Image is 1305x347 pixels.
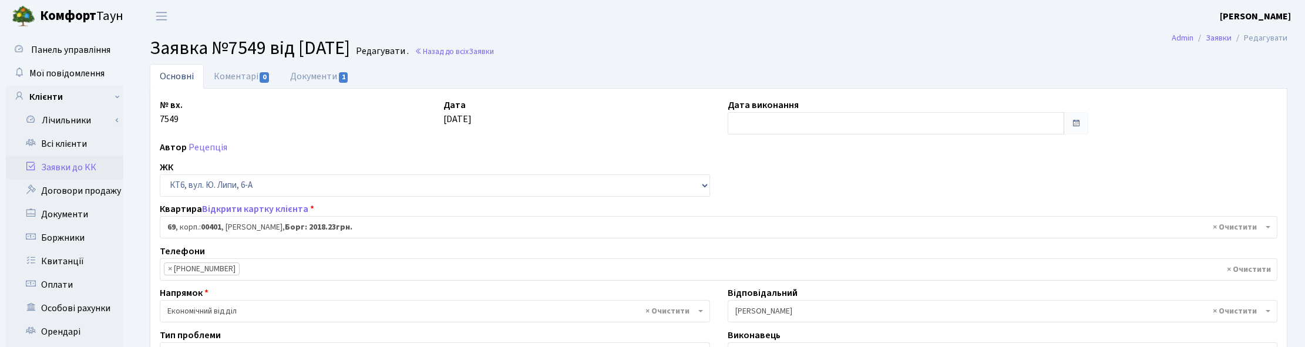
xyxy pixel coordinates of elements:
[6,38,123,62] a: Панель управління
[1154,26,1305,50] nav: breadcrumb
[1220,10,1291,23] b: [PERSON_NAME]
[202,203,308,215] a: Відкрити картку клієнта
[6,297,123,320] a: Особові рахунки
[160,140,187,154] label: Автор
[6,62,123,85] a: Мої повідомлення
[12,5,35,28] img: logo.png
[204,64,280,89] a: Коментарі
[6,203,123,226] a: Документи
[645,305,690,317] span: Видалити всі елементи
[728,328,781,342] label: Виконавець
[150,35,350,62] span: Заявка №7549 від [DATE]
[29,67,105,80] span: Мої повідомлення
[1213,305,1257,317] span: Видалити всі елементи
[167,221,176,233] b: 69
[31,43,110,56] span: Панель управління
[160,160,173,174] label: ЖК
[147,6,176,26] button: Переключити навігацію
[189,141,227,154] a: Рецепція
[6,320,123,343] a: Орендарі
[164,262,240,275] li: (067) 402-96-95
[6,250,123,273] a: Квитанції
[1172,32,1193,44] a: Admin
[160,300,710,322] span: Економічний відділ
[728,286,798,300] label: Відповідальний
[160,286,208,300] label: Напрямок
[6,226,123,250] a: Боржники
[201,221,221,233] b: 00401
[168,263,172,275] span: ×
[6,132,123,156] a: Всі клієнти
[1213,221,1257,233] span: Видалити всі елементи
[40,6,96,25] b: Комфорт
[435,98,718,134] div: [DATE]
[728,98,799,112] label: Дата виконання
[160,216,1277,238] span: <b>69</b>, корп.: <b>00401</b>, Кононенко Сергій Вікторович, <b>Борг: 2018.23грн.</b>
[415,46,494,57] a: Назад до всіхЗаявки
[6,156,123,179] a: Заявки до КК
[469,46,494,57] span: Заявки
[280,64,359,89] a: Документи
[167,305,695,317] span: Економічний відділ
[160,98,183,112] label: № вх.
[160,244,205,258] label: Телефони
[40,6,123,26] span: Таун
[354,46,409,57] small: Редагувати .
[160,328,221,342] label: Тип проблеми
[735,305,1263,317] span: Корчун І.С.
[339,72,348,83] span: 1
[1206,32,1232,44] a: Заявки
[150,64,204,89] a: Основні
[285,221,352,233] b: Борг: 2018.23грн.
[728,300,1278,322] span: Корчун І.С.
[6,179,123,203] a: Договори продажу
[6,273,123,297] a: Оплати
[167,221,1263,233] span: <b>69</b>, корп.: <b>00401</b>, Кононенко Сергій Вікторович, <b>Борг: 2018.23грн.</b>
[6,85,123,109] a: Клієнти
[1220,9,1291,23] a: [PERSON_NAME]
[443,98,466,112] label: Дата
[1232,32,1287,45] li: Редагувати
[160,202,314,216] label: Квартира
[1227,264,1271,275] span: Видалити всі елементи
[260,72,269,83] span: 0
[151,98,435,134] div: 7549
[14,109,123,132] a: Лічильники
